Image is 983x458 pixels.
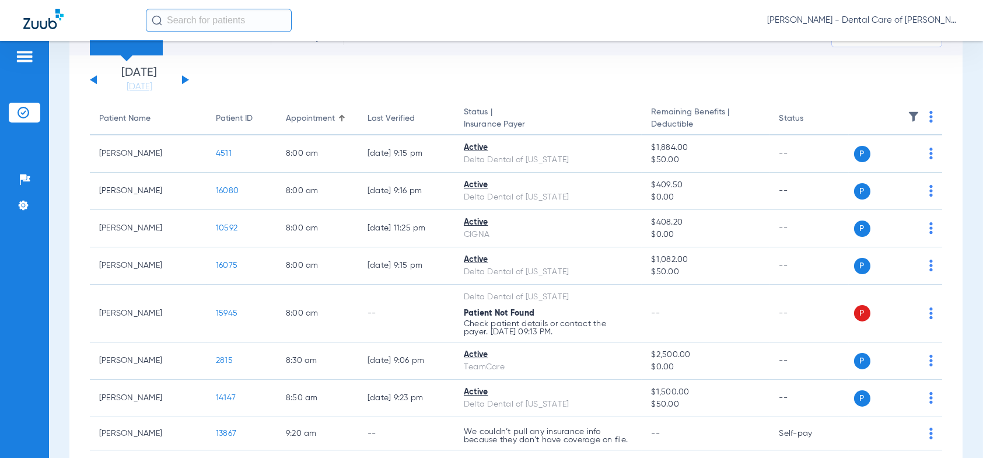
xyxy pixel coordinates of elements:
[854,390,870,407] span: P
[216,149,232,158] span: 4511
[651,179,760,191] span: $409.50
[651,229,760,241] span: $0.00
[216,113,253,125] div: Patient ID
[651,142,760,154] span: $1,884.00
[651,361,760,373] span: $0.00
[216,187,239,195] span: 16080
[368,113,445,125] div: Last Verified
[770,210,849,247] td: --
[770,417,849,450] td: Self-pay
[854,353,870,369] span: P
[358,247,454,285] td: [DATE] 9:15 PM
[929,355,933,366] img: group-dot-blue.svg
[464,361,632,373] div: TeamCare
[23,9,64,29] img: Zuub Logo
[90,342,207,380] td: [PERSON_NAME]
[286,113,335,125] div: Appointment
[368,113,415,125] div: Last Verified
[929,222,933,234] img: group-dot-blue.svg
[770,135,849,173] td: --
[464,266,632,278] div: Delta Dental of [US_STATE]
[277,342,358,380] td: 8:30 AM
[464,291,632,303] div: Delta Dental of [US_STATE]
[929,111,933,123] img: group-dot-blue.svg
[104,67,174,93] li: [DATE]
[464,428,632,444] p: We couldn’t pull any insurance info because they don’t have coverage on file.
[464,386,632,398] div: Active
[216,394,236,402] span: 14147
[358,342,454,380] td: [DATE] 9:06 PM
[216,224,237,232] span: 10592
[464,179,632,191] div: Active
[464,309,534,317] span: Patient Not Found
[651,429,660,438] span: --
[99,113,151,125] div: Patient Name
[651,266,760,278] span: $50.00
[767,15,960,26] span: [PERSON_NAME] - Dental Care of [PERSON_NAME]
[854,221,870,237] span: P
[854,258,870,274] span: P
[146,9,292,32] input: Search for patients
[651,386,760,398] span: $1,500.00
[277,135,358,173] td: 8:00 AM
[929,307,933,319] img: group-dot-blue.svg
[464,154,632,166] div: Delta Dental of [US_STATE]
[216,261,237,270] span: 16075
[651,254,760,266] span: $1,082.00
[464,118,632,131] span: Insurance Payer
[464,349,632,361] div: Active
[651,118,760,131] span: Deductible
[651,216,760,229] span: $408.20
[90,210,207,247] td: [PERSON_NAME]
[908,111,919,123] img: filter.svg
[651,309,660,317] span: --
[464,398,632,411] div: Delta Dental of [US_STATE]
[90,417,207,450] td: [PERSON_NAME]
[929,148,933,159] img: group-dot-blue.svg
[454,103,642,135] th: Status |
[216,113,267,125] div: Patient ID
[358,285,454,342] td: --
[277,380,358,417] td: 8:50 AM
[152,15,162,26] img: Search Icon
[464,229,632,241] div: CIGNA
[651,398,760,411] span: $50.00
[99,113,197,125] div: Patient Name
[651,154,760,166] span: $50.00
[770,103,849,135] th: Status
[464,254,632,266] div: Active
[90,380,207,417] td: [PERSON_NAME]
[929,260,933,271] img: group-dot-blue.svg
[90,173,207,210] td: [PERSON_NAME]
[358,417,454,450] td: --
[642,103,769,135] th: Remaining Benefits |
[277,210,358,247] td: 8:00 AM
[104,81,174,93] a: [DATE]
[358,210,454,247] td: [DATE] 11:25 PM
[286,113,349,125] div: Appointment
[929,392,933,404] img: group-dot-blue.svg
[854,305,870,321] span: P
[464,142,632,154] div: Active
[651,349,760,361] span: $2,500.00
[15,50,34,64] img: hamburger-icon
[277,417,358,450] td: 9:20 AM
[651,191,760,204] span: $0.00
[358,135,454,173] td: [DATE] 9:15 PM
[90,247,207,285] td: [PERSON_NAME]
[277,285,358,342] td: 8:00 AM
[770,285,849,342] td: --
[277,173,358,210] td: 8:00 AM
[358,173,454,210] td: [DATE] 9:16 PM
[464,216,632,229] div: Active
[90,285,207,342] td: [PERSON_NAME]
[464,191,632,204] div: Delta Dental of [US_STATE]
[854,146,870,162] span: P
[770,342,849,380] td: --
[770,380,849,417] td: --
[216,309,237,317] span: 15945
[770,247,849,285] td: --
[216,356,233,365] span: 2815
[216,429,236,438] span: 13867
[277,247,358,285] td: 8:00 AM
